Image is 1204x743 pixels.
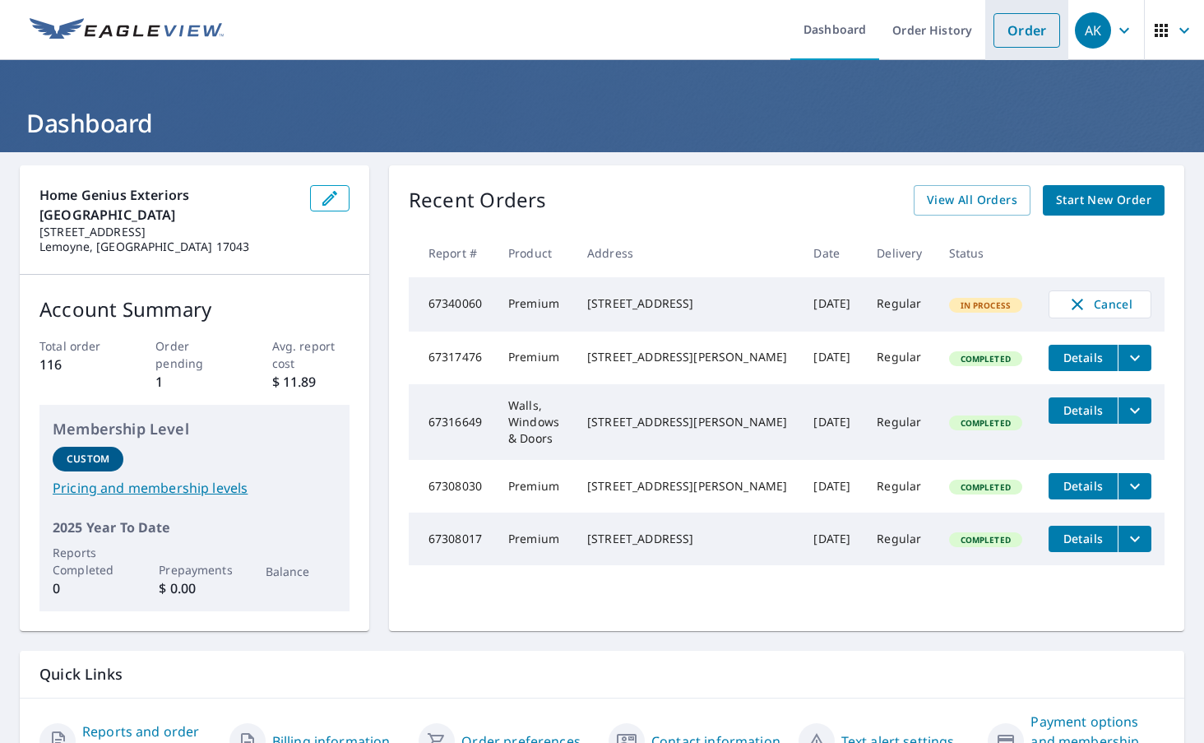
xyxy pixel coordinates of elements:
[1056,190,1151,211] span: Start New Order
[1118,526,1151,552] button: filesDropdownBtn-67308017
[409,460,495,513] td: 67308030
[800,277,864,332] td: [DATE]
[800,229,864,277] th: Date
[800,332,864,384] td: [DATE]
[409,185,547,216] p: Recent Orders
[39,664,1165,685] p: Quick Links
[1118,473,1151,499] button: filesDropdownBtn-67308030
[155,337,233,372] p: Order pending
[864,513,935,565] td: Regular
[1049,473,1118,499] button: detailsBtn-67308030
[800,384,864,460] td: [DATE]
[409,384,495,460] td: 67316649
[495,384,574,460] td: Walls, Windows & Doors
[864,384,935,460] td: Regular
[53,578,123,598] p: 0
[495,332,574,384] td: Premium
[951,300,1021,311] span: In Process
[864,277,935,332] td: Regular
[409,332,495,384] td: 67317476
[1058,402,1108,418] span: Details
[272,372,350,392] p: $ 11.89
[864,332,935,384] td: Regular
[1058,350,1108,365] span: Details
[39,225,297,239] p: [STREET_ADDRESS]
[1118,345,1151,371] button: filesDropdownBtn-67317476
[1118,397,1151,424] button: filesDropdownBtn-67316649
[800,513,864,565] td: [DATE]
[587,414,787,430] div: [STREET_ADDRESS][PERSON_NAME]
[39,337,117,355] p: Total order
[39,295,350,324] p: Account Summary
[495,229,574,277] th: Product
[495,513,574,565] td: Premium
[587,295,787,312] div: [STREET_ADDRESS]
[409,277,495,332] td: 67340060
[951,534,1021,546] span: Completed
[39,355,117,374] p: 116
[927,190,1017,211] span: View All Orders
[587,531,787,547] div: [STREET_ADDRESS]
[864,460,935,513] td: Regular
[53,518,336,537] p: 2025 Year To Date
[409,513,495,565] td: 67308017
[53,478,336,498] a: Pricing and membership levels
[266,563,336,580] p: Balance
[1075,12,1111,49] div: AK
[159,578,229,598] p: $ 0.00
[800,460,864,513] td: [DATE]
[1049,397,1118,424] button: detailsBtn-67316649
[1049,345,1118,371] button: detailsBtn-67317476
[495,460,574,513] td: Premium
[409,229,495,277] th: Report #
[1049,290,1151,318] button: Cancel
[1043,185,1165,216] a: Start New Order
[951,481,1021,493] span: Completed
[67,452,109,467] p: Custom
[914,185,1030,216] a: View All Orders
[587,478,787,495] div: [STREET_ADDRESS][PERSON_NAME]
[20,106,1184,140] h1: Dashboard
[951,417,1021,429] span: Completed
[1049,526,1118,552] button: detailsBtn-67308017
[936,229,1036,277] th: Status
[495,277,574,332] td: Premium
[159,561,229,578] p: Prepayments
[1058,478,1108,494] span: Details
[1066,295,1134,314] span: Cancel
[39,239,297,254] p: Lemoyne, [GEOGRAPHIC_DATA] 17043
[951,353,1021,365] span: Completed
[155,372,233,392] p: 1
[272,337,350,372] p: Avg. report cost
[587,349,787,365] div: [STREET_ADDRESS][PERSON_NAME]
[993,13,1060,48] a: Order
[574,229,800,277] th: Address
[1058,531,1108,546] span: Details
[30,18,224,43] img: EV Logo
[864,229,935,277] th: Delivery
[53,544,123,578] p: Reports Completed
[39,185,297,225] p: Home Genius Exteriors [GEOGRAPHIC_DATA]
[53,418,336,440] p: Membership Level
